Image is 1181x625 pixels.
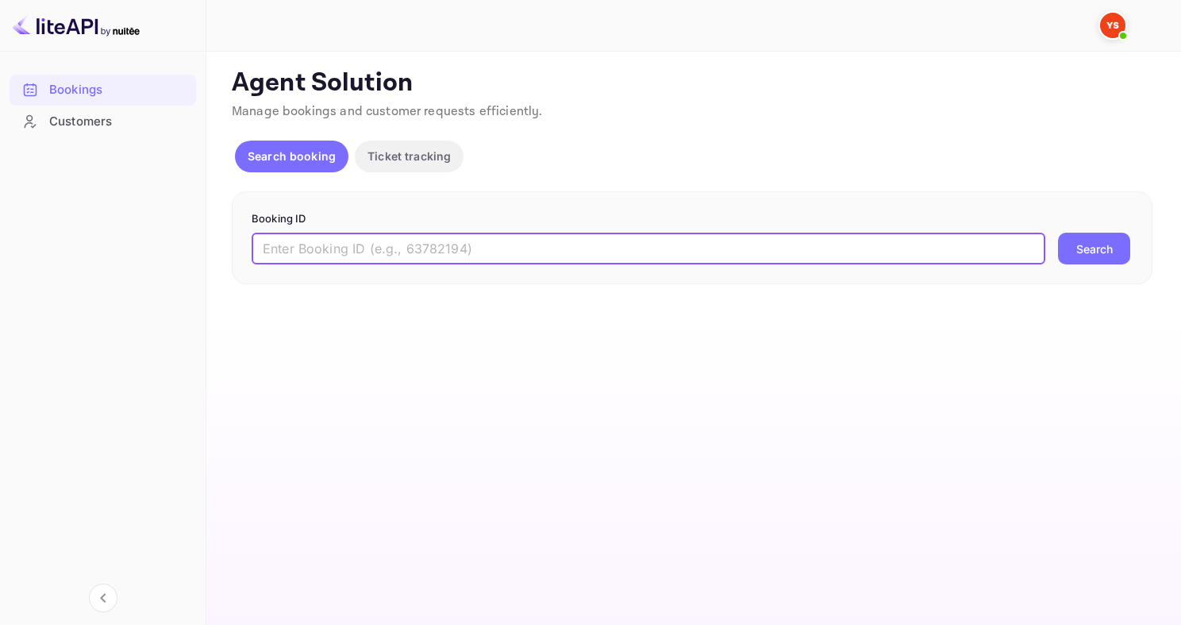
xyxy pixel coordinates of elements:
[89,584,117,612] button: Collapse navigation
[252,211,1133,227] p: Booking ID
[367,148,451,164] p: Ticket tracking
[10,106,196,137] div: Customers
[1100,13,1125,38] img: Yandex Support
[232,103,543,120] span: Manage bookings and customer requests efficiently.
[10,106,196,136] a: Customers
[1058,233,1130,264] button: Search
[10,75,196,106] div: Bookings
[13,13,140,38] img: LiteAPI logo
[252,233,1045,264] input: Enter Booking ID (e.g., 63782194)
[49,81,188,99] div: Bookings
[10,75,196,104] a: Bookings
[232,68,1152,99] p: Agent Solution
[248,148,336,164] p: Search booking
[49,113,188,131] div: Customers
